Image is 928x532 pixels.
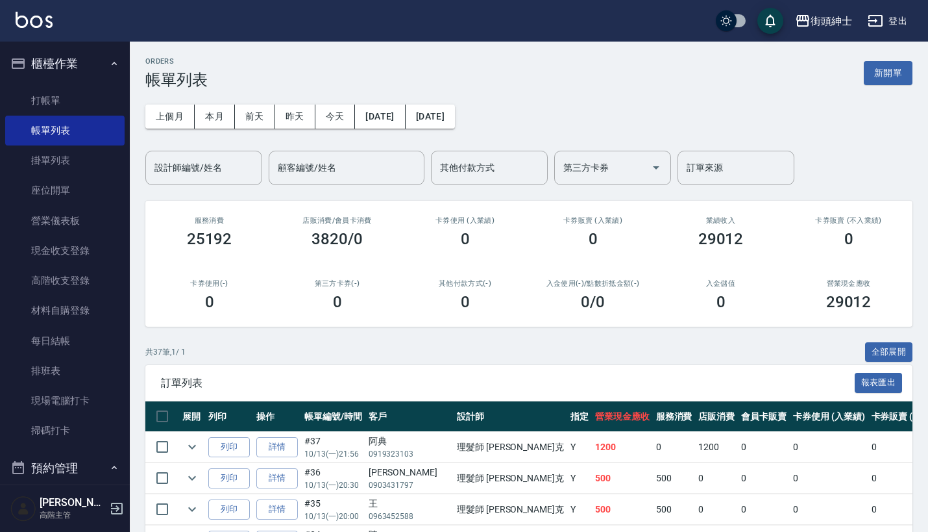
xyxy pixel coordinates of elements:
h2: 營業現金應收 [800,279,897,288]
h2: 第三方卡券(-) [289,279,385,288]
button: [DATE] [406,105,455,129]
h3: 0 [461,230,470,248]
button: 列印 [208,500,250,520]
h3: 3820/0 [311,230,363,248]
p: 10/13 (一) 20:00 [304,511,362,522]
a: 每日結帳 [5,326,125,356]
button: expand row [182,468,202,488]
td: 500 [653,463,696,494]
h3: 29012 [826,293,872,311]
h3: 0 [844,230,853,248]
td: #36 [301,463,365,494]
h2: 業績收入 [672,216,769,225]
h2: 其他付款方式(-) [417,279,513,288]
h2: 卡券販賣 (入業績) [544,216,641,225]
div: 街頭紳士 [811,13,852,29]
button: 全部展開 [865,342,913,362]
a: 現金收支登錄 [5,236,125,266]
td: 0 [695,463,738,494]
a: 現場電腦打卡 [5,386,125,416]
td: Y [567,494,592,525]
th: 列印 [205,401,253,432]
div: 阿典 [369,435,450,448]
h3: 0 [205,293,214,311]
h3: 0 /0 [581,293,605,311]
h2: 入金儲值 [672,279,769,288]
a: 掃碼打卡 [5,416,125,446]
button: 今天 [315,105,356,129]
td: 0 [738,432,790,462]
h3: 0 [716,293,726,311]
p: 0919323103 [369,448,450,460]
h3: 0 [461,293,470,311]
a: 帳單列表 [5,116,125,146]
h3: 帳單列表 [145,71,208,89]
th: 展開 [179,401,205,432]
a: 營業儀表板 [5,206,125,236]
td: #37 [301,432,365,462]
p: 共 37 筆, 1 / 1 [145,346,186,358]
a: 報表匯出 [855,376,903,388]
button: 列印 [208,468,250,488]
span: 訂單列表 [161,377,855,390]
td: 1200 [592,432,653,462]
a: 材料自購登錄 [5,296,125,325]
p: 高階主管 [40,509,106,521]
td: Y [567,463,592,494]
div: [PERSON_NAME] [369,466,450,479]
h3: 服務消費 [161,216,258,225]
h3: 0 [333,293,342,311]
a: 高階收支登錄 [5,266,125,296]
p: 0903431797 [369,479,450,491]
a: 詳情 [256,468,298,488]
td: 1200 [695,432,738,462]
td: Y [567,432,592,462]
button: 上個月 [145,105,195,129]
p: 10/13 (一) 20:30 [304,479,362,491]
p: 10/13 (一) 21:56 [304,448,362,460]
th: 店販消費 [695,401,738,432]
h2: 店販消費 /會員卡消費 [289,216,385,225]
th: 卡券使用 (入業績) [790,401,868,432]
button: 預約管理 [5,451,125,485]
td: 理髮師 [PERSON_NAME]克 [454,463,567,494]
td: 0 [790,432,868,462]
button: Open [646,157,666,178]
td: 0 [790,494,868,525]
button: [DATE] [355,105,405,129]
a: 座位開單 [5,175,125,205]
th: 操作 [253,401,301,432]
h2: 卡券使用 (入業績) [417,216,513,225]
td: 理髮師 [PERSON_NAME]克 [454,432,567,462]
h2: 入金使用(-) /點數折抵金額(-) [544,279,641,288]
button: 街頭紳士 [790,8,857,34]
button: 櫃檯作業 [5,47,125,81]
button: 列印 [208,437,250,457]
th: 服務消費 [653,401,696,432]
button: 本月 [195,105,235,129]
a: 新開單 [864,66,912,79]
td: 0 [790,463,868,494]
img: Person [10,496,36,522]
td: 500 [592,494,653,525]
button: 登出 [862,9,912,33]
button: 昨天 [275,105,315,129]
div: 王 [369,497,450,511]
h2: 卡券使用(-) [161,279,258,288]
th: 客戶 [365,401,454,432]
td: 0 [738,463,790,494]
a: 詳情 [256,500,298,520]
th: 指定 [567,401,592,432]
a: 掛單列表 [5,146,125,175]
img: Logo [16,12,53,28]
a: 詳情 [256,437,298,457]
a: 打帳單 [5,86,125,116]
td: 0 [695,494,738,525]
td: 500 [653,494,696,525]
th: 會員卡販賣 [738,401,790,432]
button: 前天 [235,105,275,129]
h5: [PERSON_NAME] [40,496,106,509]
button: expand row [182,500,202,519]
button: 報表匯出 [855,373,903,393]
button: expand row [182,437,202,457]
